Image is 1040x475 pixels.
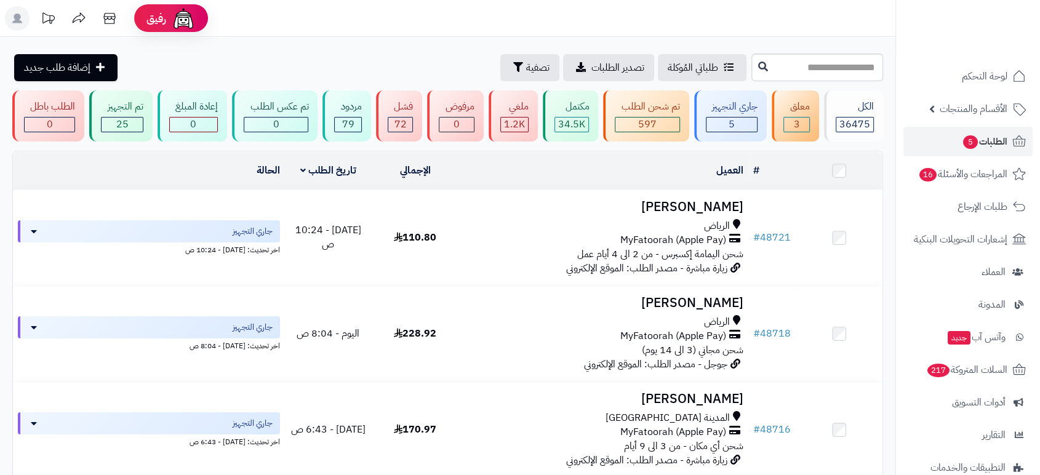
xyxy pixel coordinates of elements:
[463,296,743,310] h3: [PERSON_NAME]
[753,326,791,341] a: #48718
[903,127,1033,156] a: الطلبات5
[958,198,1007,215] span: طلبات الإرجاع
[668,60,718,75] span: طلباتي المُوكلة
[903,355,1033,385] a: السلات المتروكة217
[526,60,550,75] span: تصفية
[577,247,743,261] span: شحن اليمامة إكسبرس - من 2 الى 4 أيام عمل
[388,118,412,132] div: 72
[342,117,354,132] span: 79
[558,117,585,132] span: 34.5K
[463,392,743,406] h3: [PERSON_NAME]
[753,422,791,437] a: #48716
[903,225,1033,254] a: إشعارات التحويلات البنكية
[146,11,166,26] span: رفيق
[501,118,528,132] div: 1166
[940,100,1007,118] span: الأقسام والمنتجات
[18,338,280,351] div: اخر تحديث: [DATE] - 8:04 ص
[642,343,743,357] span: شحن مجاني (3 الى 14 يوم)
[962,133,1007,150] span: الطلبات
[753,422,760,437] span: #
[963,135,978,149] span: 5
[273,117,279,132] span: 0
[116,117,129,132] span: 25
[769,90,821,142] a: معلق 3
[903,420,1033,450] a: التقارير
[692,90,769,142] a: جاري التجهيز 5
[918,166,1007,183] span: المراجعات والأسئلة
[783,100,809,114] div: معلق
[620,329,726,343] span: MyFatoorah (Apple Pay)
[554,100,589,114] div: مكتمل
[334,100,361,114] div: مردود
[171,6,196,31] img: ai-face.png
[753,163,759,178] a: #
[962,68,1007,85] span: لوحة التحكم
[335,118,361,132] div: 79
[14,54,118,81] a: إضافة طلب جديد
[615,100,679,114] div: تم شحن الطلب
[297,326,359,341] span: اليوم - 8:04 ص
[540,90,601,142] a: مكتمل 34.5K
[394,230,436,245] span: 110.80
[926,361,1007,378] span: السلات المتروكة
[439,100,474,114] div: مرفوض
[566,453,727,468] span: زيارة مباشرة - مصدر الطلب: الموقع الإلكتروني
[620,425,726,439] span: MyFatoorah (Apple Pay)
[952,394,1006,411] span: أدوات التسويق
[102,118,142,132] div: 25
[927,364,950,377] span: 217
[914,231,1007,248] span: إشعارات التحويلات البنكية
[300,163,356,178] a: تاريخ الطلب
[394,422,436,437] span: 170.97
[615,118,679,132] div: 597
[591,60,644,75] span: تصدير الطلبات
[394,326,436,341] span: 228.92
[704,219,730,233] span: الرياض
[155,90,230,142] a: إعادة المبلغ 0
[839,117,870,132] span: 36475
[33,6,63,34] a: تحديثات المنصة
[374,90,425,142] a: فشل 72
[10,90,87,142] a: الطلب باطل 0
[729,117,735,132] span: 5
[563,54,654,81] a: تصدير الطلبات
[24,100,75,114] div: الطلب باطل
[257,163,280,178] a: الحالة
[504,117,525,132] span: 1.2K
[454,117,460,132] span: 0
[500,54,559,81] button: تصفية
[753,326,760,341] span: #
[244,100,308,114] div: تم عكس الطلب
[716,163,743,178] a: العميل
[400,163,431,178] a: الإجمالي
[230,90,320,142] a: تم عكس الطلب 0
[555,118,588,132] div: 34528
[566,261,727,276] span: زيارة مباشرة - مصدر الطلب: الموقع الإلكتروني
[25,118,74,132] div: 0
[463,200,743,214] h3: [PERSON_NAME]
[620,233,726,247] span: MyFatoorah (Apple Pay)
[295,223,361,252] span: [DATE] - 10:24 ص
[822,90,886,142] a: الكل36475
[606,411,730,425] span: المدينة [GEOGRAPHIC_DATA]
[291,422,366,437] span: [DATE] - 6:43 ص
[903,290,1033,319] a: المدونة
[706,118,757,132] div: 5
[903,322,1033,352] a: وآتس آبجديد
[956,34,1028,60] img: logo-2.png
[388,100,413,114] div: فشل
[903,62,1033,91] a: لوحة التحكم
[903,192,1033,222] a: طلبات الإرجاع
[47,117,53,132] span: 0
[500,100,529,114] div: ملغي
[169,100,218,114] div: إعادة المبلغ
[170,118,217,132] div: 0
[946,329,1006,346] span: وآتس آب
[784,118,809,132] div: 3
[836,100,874,114] div: الكل
[903,257,1033,287] a: العملاء
[903,159,1033,189] a: المراجعات والأسئلة16
[978,296,1006,313] span: المدونة
[233,417,273,429] span: جاري التجهيز
[793,117,799,132] span: 3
